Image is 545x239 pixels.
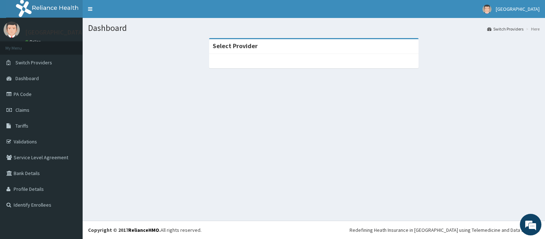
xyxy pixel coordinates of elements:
h1: Dashboard [88,23,540,33]
div: Redefining Heath Insurance in [GEOGRAPHIC_DATA] using Telemedicine and Data Science! [350,226,540,234]
span: [GEOGRAPHIC_DATA] [496,6,540,12]
span: Claims [15,107,29,113]
img: User Image [482,5,491,14]
p: [GEOGRAPHIC_DATA] [25,29,84,36]
strong: Select Provider [213,42,258,50]
a: RelianceHMO [128,227,159,233]
img: User Image [4,22,20,38]
span: Tariffs [15,123,28,129]
span: Dashboard [15,75,39,82]
a: Switch Providers [487,26,523,32]
footer: All rights reserved. [83,221,545,239]
span: Switch Providers [15,59,52,66]
a: Online [25,39,42,44]
li: Here [524,26,540,32]
strong: Copyright © 2017 . [88,227,161,233]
